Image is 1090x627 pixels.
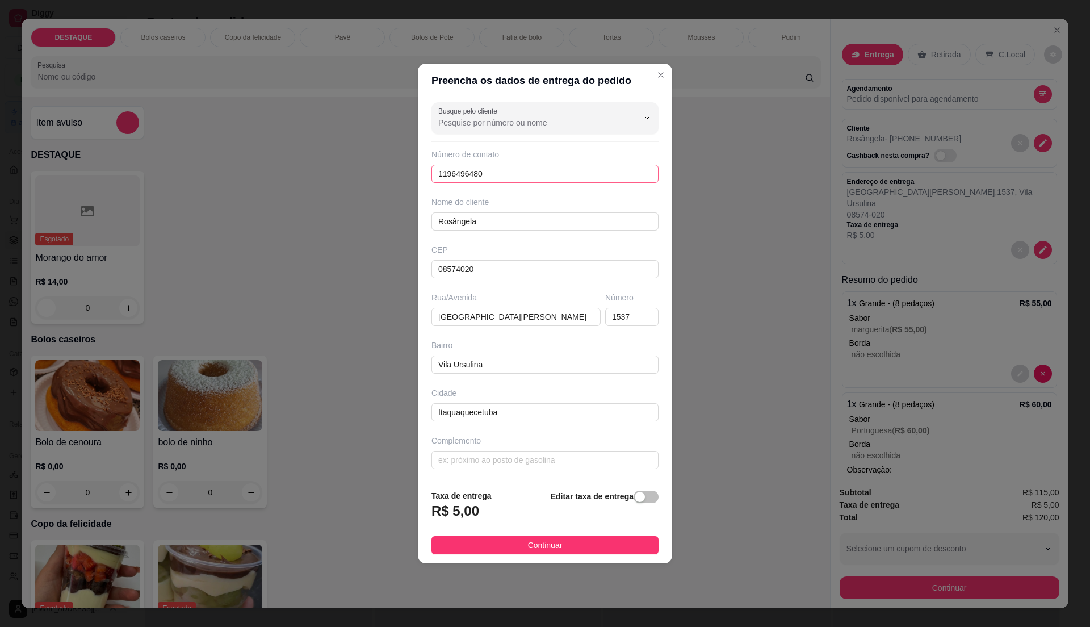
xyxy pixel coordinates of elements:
div: Número de contato [431,149,659,160]
div: Rua/Avenida [431,292,601,303]
input: Ex.: João da Silva [431,212,659,231]
button: Show suggestions [638,108,656,127]
div: Bairro [431,340,659,351]
input: Ex.: 44 [605,308,659,326]
input: Ex.: Bairro Jardim [431,356,659,374]
label: Busque pelo cliente [438,106,501,116]
header: Preencha os dados de entrega do pedido [418,64,672,98]
input: Busque pelo cliente [438,117,620,128]
input: ex: próximo ao posto de gasolina [431,451,659,469]
div: Complemento [431,435,659,446]
div: Cidade [431,387,659,399]
input: Ex.: Rua Oscar Freire [431,308,601,326]
input: Ex.: (11) 9 8888-9999 [431,165,659,183]
h3: R$ 5,00 [431,502,479,520]
div: CEP [431,244,659,256]
span: Continuar [528,539,563,551]
strong: Editar taxa de entrega [551,492,634,501]
div: Número [605,292,659,303]
input: Ex.: Santo André [431,403,659,421]
button: Close [652,66,670,84]
input: Ex.: 00000-000 [431,260,659,278]
button: Continuar [431,536,659,554]
strong: Taxa de entrega [431,491,492,500]
div: Nome do cliente [431,197,659,208]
